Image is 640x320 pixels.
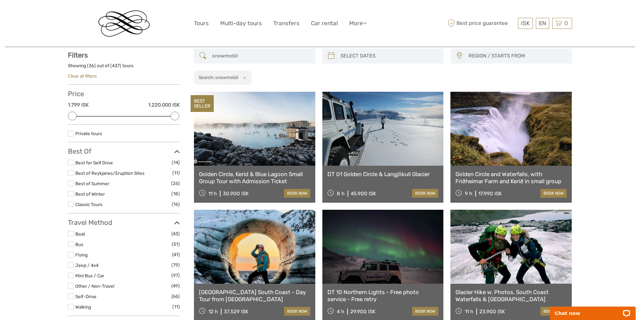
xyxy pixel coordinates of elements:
[349,18,367,28] a: More
[191,95,214,112] div: BEST SELLER
[479,309,505,315] div: 23.900 ISK
[171,230,180,238] span: (43)
[338,50,440,62] input: SELECT DATES
[75,304,91,310] a: Walking
[194,18,209,28] a: Tours
[68,147,180,155] h3: Best Of
[75,273,104,278] a: Mini Bus / Car
[521,20,530,27] span: ISK
[75,170,145,176] a: Best of Reykjanes/Eruption Sites
[465,191,472,197] span: 9 h
[68,63,180,73] div: Showing ( ) out of ( ) tours
[208,191,217,197] span: 11 h
[75,263,98,268] a: Jeep / 4x4
[75,131,102,136] a: Private tours
[68,218,180,227] h3: Travel Method
[284,307,310,316] a: book now
[541,189,567,198] a: book now
[209,50,312,62] input: SEARCH
[148,102,180,109] label: 1.220.000 ISK
[171,261,180,269] span: (79)
[223,191,249,197] div: 30.900 ISK
[172,169,180,177] span: (11)
[68,90,180,98] h3: Price
[68,51,88,59] strong: Filters
[327,289,439,303] a: DT 10 Northern Lights - Free photo service - Free retry
[273,18,299,28] a: Transfers
[171,292,180,300] span: (66)
[350,309,375,315] div: 29.900 ISK
[311,18,338,28] a: Car rental
[478,191,502,197] div: 17.990 ISK
[541,307,567,316] a: book now
[75,294,96,299] a: Self-Drive
[75,252,88,257] a: Flying
[199,289,310,303] a: [GEOGRAPHIC_DATA] South Coast - Day Tour from [GEOGRAPHIC_DATA]
[199,75,238,80] h2: Search: snowmobil
[455,171,567,185] a: Golden Circle and Waterfalls, with Friðheimar Farm and Kerið in small group
[220,18,262,28] a: Multi-day tours
[172,303,180,311] span: (11)
[75,191,105,197] a: Best of Winter
[172,240,180,248] span: (51)
[171,179,180,187] span: (26)
[465,309,473,315] span: 11 h
[284,189,310,198] a: book now
[171,190,180,198] span: (18)
[75,160,113,165] a: Best for Self Drive
[112,63,120,69] label: 437
[446,18,516,29] span: Best price guarantee
[98,10,150,37] img: Reykjavik Residence
[172,159,180,166] span: (14)
[75,231,85,237] a: Boat
[68,102,89,109] label: 1.799 ISK
[75,242,83,247] a: Bus
[337,309,344,315] span: 4 h
[466,50,569,62] button: REGION / STARTS FROM
[171,272,180,279] span: (97)
[75,181,109,186] a: Best of Summer
[412,189,438,198] a: book now
[89,63,94,69] label: 36
[75,202,103,207] a: Classic Tours
[239,74,248,81] button: x
[224,309,248,315] div: 37.529 ISK
[199,171,310,185] a: Golden Circle, Kerid & Blue Lagoon Small Group Tour with Admission Ticket
[68,73,97,79] a: Clear all filters
[75,283,114,289] a: Other / Non-Travel
[563,20,569,27] span: 0
[172,251,180,258] span: (41)
[337,191,345,197] span: 8 h
[172,200,180,208] span: (16)
[171,282,180,290] span: (49)
[536,18,549,29] div: EN
[327,171,439,177] a: DT 01 Golden Circle & Langjökull Glacier
[208,309,218,315] span: 12 h
[412,307,438,316] a: book now
[546,299,640,320] iframe: LiveChat chat widget
[351,191,376,197] div: 45.900 ISK
[455,289,567,303] a: Glacier Hike w. Photos, South Coast Waterfalls & [GEOGRAPHIC_DATA]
